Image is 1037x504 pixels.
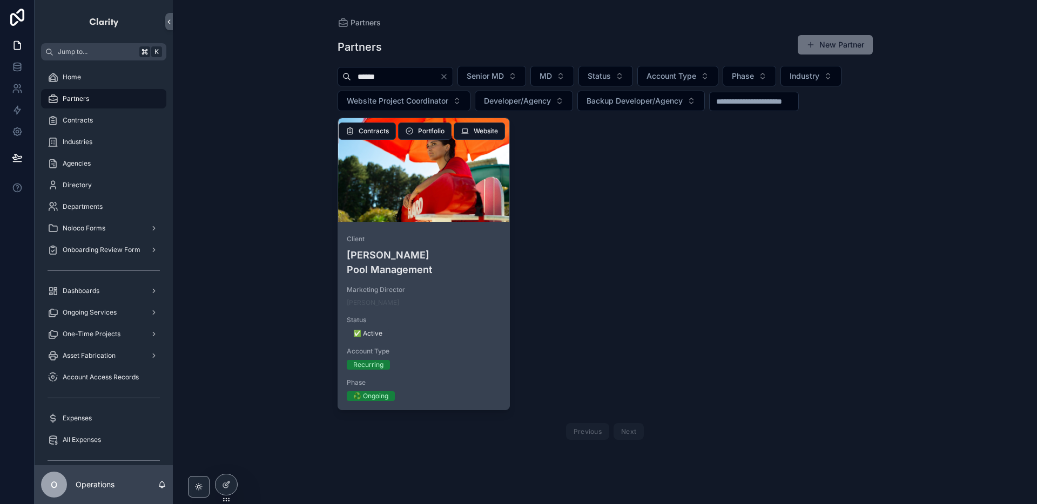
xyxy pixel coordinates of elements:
[63,351,116,360] span: Asset Fabrication
[454,122,505,140] button: Website
[338,91,470,111] button: Select Button
[637,66,718,86] button: Select Button
[353,391,388,401] div: ♻️ Ongoing
[41,132,166,152] a: Industries
[587,96,683,106] span: Backup Developer/Agency
[540,71,552,81] span: MD
[347,235,501,243] span: Client
[359,127,389,135] span: Contracts
[353,329,382,338] div: ✅ Active
[41,303,166,322] a: Ongoing Services
[418,127,445,135] span: Portfolio
[457,66,526,86] button: Select Button
[475,91,573,111] button: Select Button
[347,248,501,277] h4: [PERSON_NAME] Pool Management
[41,324,166,344] a: One-Time Projects
[35,60,173,465] div: scrollable content
[41,175,166,195] a: Directory
[41,111,166,130] a: Contracts
[474,127,498,135] span: Website
[338,39,382,55] h1: Partners
[339,122,396,140] button: Contracts
[63,138,92,146] span: Industries
[41,281,166,301] a: Dashboards
[41,430,166,449] a: All Expenses
[63,287,99,295] span: Dashboards
[578,66,633,86] button: Select Button
[41,240,166,260] a: Onboarding Review Form
[41,408,166,428] a: Expenses
[347,285,501,294] span: Marketing Director
[63,435,101,444] span: All Expenses
[484,96,551,106] span: Developer/Agency
[63,330,120,338] span: One-Time Projects
[732,71,754,81] span: Phase
[338,17,381,28] a: Partners
[790,71,819,81] span: Industry
[41,89,166,108] a: Partners
[338,118,510,410] a: Client[PERSON_NAME] Pool ManagementMarketing Director[PERSON_NAME]Status✅ ActiveAccount TypeRecur...
[76,479,115,490] p: Operations
[51,478,57,491] span: O
[798,35,873,55] button: New Partner
[63,116,93,125] span: Contracts
[58,47,135,56] span: Jump to...
[63,224,105,233] span: Noloco Forms
[588,71,611,81] span: Status
[347,347,501,356] span: Account Type
[347,378,501,387] span: Phase
[63,94,89,103] span: Partners
[338,118,510,222] div: Collins.png
[63,73,81,81] span: Home
[647,71,696,81] span: Account Type
[440,72,453,81] button: Clear
[577,91,705,111] button: Select Button
[41,367,166,387] a: Account Access Records
[63,159,91,168] span: Agencies
[780,66,841,86] button: Select Button
[347,298,399,307] a: [PERSON_NAME]
[63,246,140,254] span: Onboarding Review Form
[63,414,92,423] span: Expenses
[398,122,452,140] button: Portfolio
[152,47,161,56] span: K
[347,316,501,324] span: Status
[63,181,92,189] span: Directory
[63,308,117,317] span: Ongoing Services
[89,13,119,30] img: App logo
[41,197,166,216] a: Departments
[41,154,166,173] a: Agencies
[347,96,448,106] span: Website Project Coordinator
[467,71,504,81] span: Senior MD
[41,43,166,60] button: Jump to...K
[351,17,381,28] span: Partners
[63,373,139,382] span: Account Access Records
[723,66,776,86] button: Select Button
[41,219,166,238] a: Noloco Forms
[353,360,383,370] div: Recurring
[41,67,166,87] a: Home
[530,66,574,86] button: Select Button
[41,346,166,365] a: Asset Fabrication
[63,202,103,211] span: Departments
